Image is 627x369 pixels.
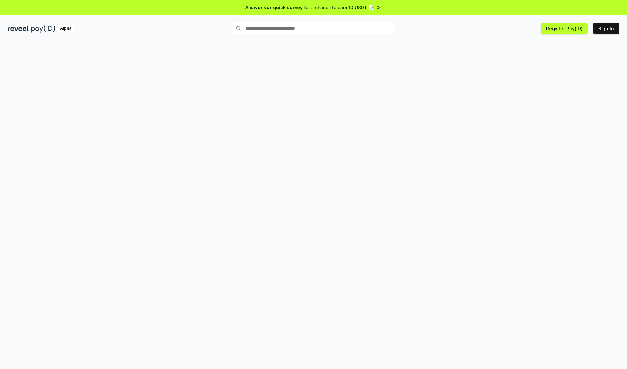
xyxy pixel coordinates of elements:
img: reveel_dark [8,25,30,33]
button: Register Pay(ID) [541,23,588,34]
button: Sign In [593,23,619,34]
span: for a chance to earn 10 USDT 📝 [304,4,374,11]
div: Alpha [56,25,75,33]
img: pay_id [31,25,55,33]
span: Answer our quick survey [245,4,303,11]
